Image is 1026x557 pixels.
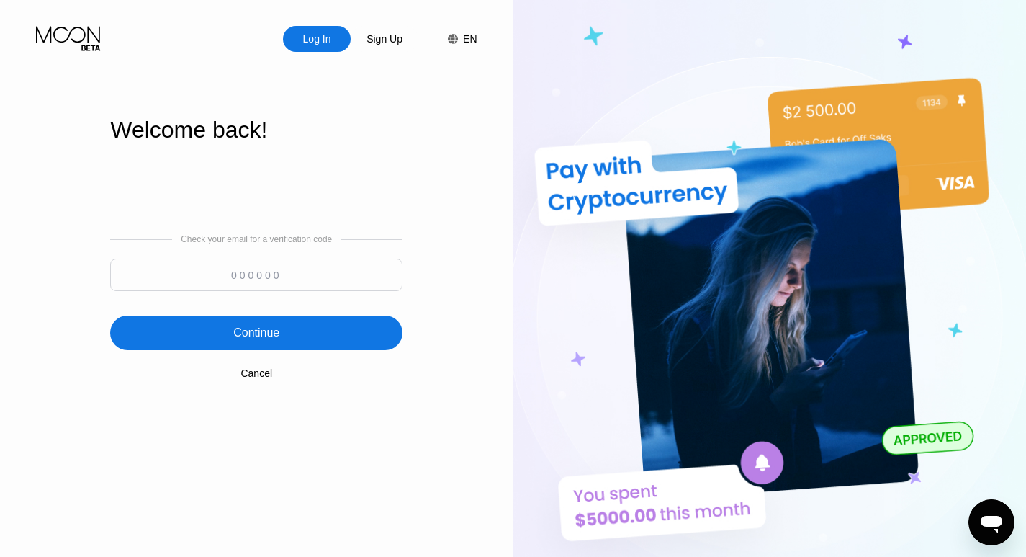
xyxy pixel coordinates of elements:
[365,32,404,46] div: Sign Up
[240,367,272,379] div: Cancel
[283,26,351,52] div: Log In
[181,234,332,244] div: Check your email for a verification code
[968,499,1014,545] iframe: Button to launch messaging window
[233,326,279,340] div: Continue
[463,33,477,45] div: EN
[302,32,333,46] div: Log In
[110,316,402,350] div: Continue
[110,117,402,143] div: Welcome back!
[351,26,418,52] div: Sign Up
[110,259,402,291] input: 000000
[433,26,477,52] div: EN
